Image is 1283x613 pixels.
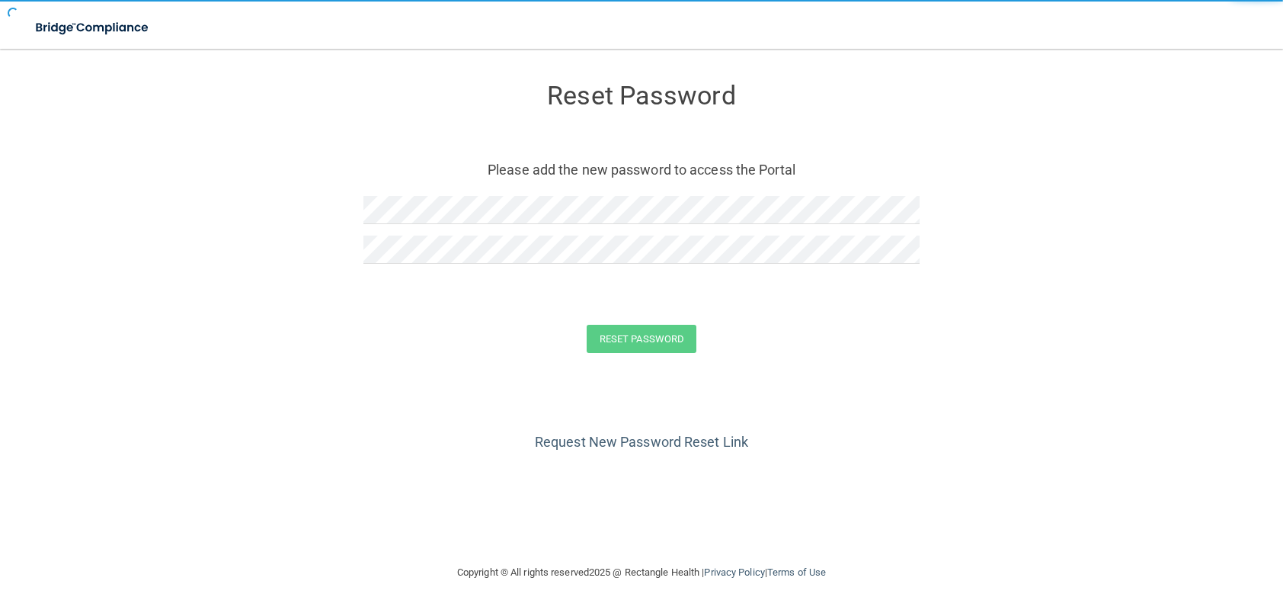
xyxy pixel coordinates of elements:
a: Request New Password Reset Link [535,434,748,450]
a: Terms of Use [767,566,826,578]
div: Copyright © All rights reserved 2025 @ Rectangle Health | | [363,548,920,597]
a: Privacy Policy [704,566,764,578]
p: Please add the new password to access the Portal [375,157,908,182]
button: Reset Password [587,325,696,353]
img: bridge_compliance_login_screen.278c3ca4.svg [23,12,163,43]
h3: Reset Password [363,82,920,110]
